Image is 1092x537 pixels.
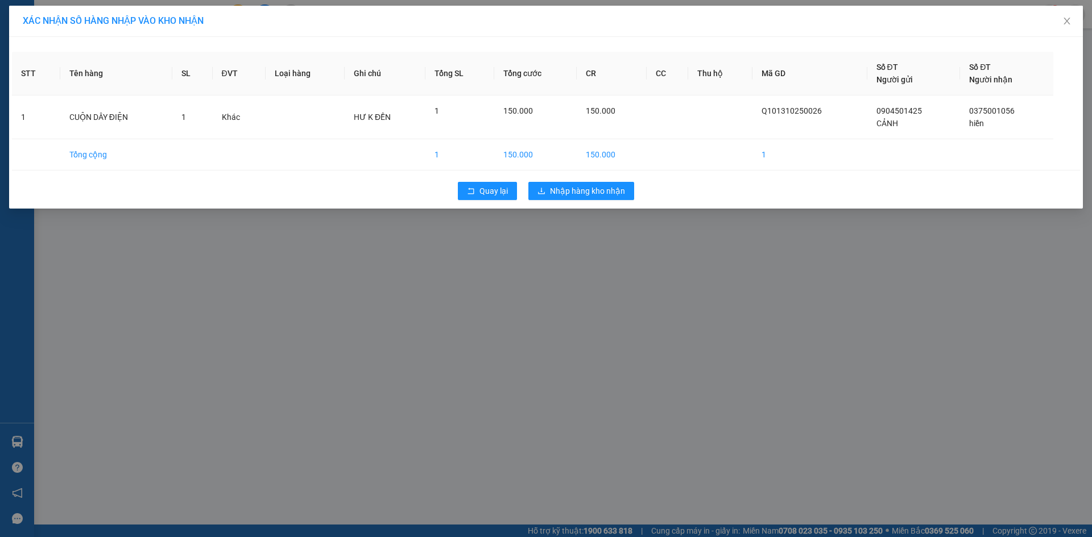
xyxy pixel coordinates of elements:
td: 1 [12,95,60,139]
td: 1 [752,139,867,170]
span: Nhập hàng kho nhận [550,185,625,197]
button: downloadNhập hàng kho nhận [528,182,634,200]
td: CUỘN DÂY ĐIỆN [60,95,173,139]
th: CC [647,52,688,95]
span: Người nhận [969,75,1012,84]
button: Close [1051,6,1083,38]
span: close [1062,16,1072,26]
th: ĐVT [213,52,266,95]
span: 0904501425 [876,106,922,115]
button: rollbackQuay lại [458,182,517,200]
span: 1 [181,113,186,122]
span: 150.000 [586,106,615,115]
th: STT [12,52,60,95]
td: Khác [213,95,266,139]
span: 1 [435,106,439,115]
td: Tổng cộng [60,139,173,170]
span: XÁC NHẬN SỐ HÀNG NHẬP VÀO KHO NHẬN [23,15,204,26]
span: download [537,187,545,196]
td: 150.000 [494,139,577,170]
span: Số ĐT [969,63,991,72]
td: 150.000 [577,139,647,170]
span: Người gửi [876,75,913,84]
th: Loại hàng [266,52,345,95]
span: HƯ K ĐỀN [354,113,391,122]
th: CR [577,52,647,95]
th: Tổng cước [494,52,577,95]
span: rollback [467,187,475,196]
span: Số ĐT [876,63,898,72]
th: Ghi chú [345,52,425,95]
th: SL [172,52,212,95]
span: Quay lại [479,185,508,197]
th: Tổng SL [425,52,494,95]
th: Mã GD [752,52,867,95]
th: Tên hàng [60,52,173,95]
span: CẢNH [876,119,898,128]
span: Q101310250026 [762,106,822,115]
span: hiền [969,119,984,128]
th: Thu hộ [688,52,752,95]
span: 150.000 [503,106,533,115]
span: 0375001056 [969,106,1015,115]
td: 1 [425,139,494,170]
